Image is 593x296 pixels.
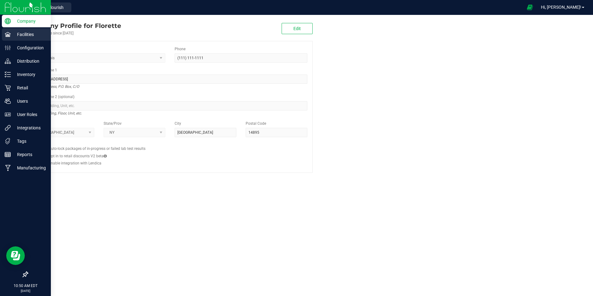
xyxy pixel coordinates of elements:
label: City [175,121,181,126]
h2: Configs [33,142,307,146]
inline-svg: User Roles [5,111,11,118]
inline-svg: Distribution [5,58,11,64]
inline-svg: Reports [5,151,11,158]
p: Manufacturing [11,164,48,172]
label: Phone [175,46,185,52]
i: Suite, Building, Floor, Unit, etc. [33,110,82,117]
p: Retail [11,84,48,92]
label: Auto-lock packages of in-progress or failed lab test results [49,146,145,151]
i: Street address, P.O. Box, C/O [33,83,79,90]
inline-svg: Configuration [5,45,11,51]
label: Opt in to retail discounts V2 beta [49,153,107,159]
inline-svg: Facilities [5,31,11,38]
p: Tags [11,137,48,145]
p: Configuration [11,44,48,52]
label: Postal Code [246,121,266,126]
label: State/Prov [104,121,122,126]
p: Users [11,97,48,105]
inline-svg: Users [5,98,11,104]
p: Inventory [11,71,48,78]
inline-svg: Retail [5,85,11,91]
input: Address [33,74,307,84]
p: Company [11,17,48,25]
div: Account active since [DATE] [27,30,121,36]
inline-svg: Company [5,18,11,24]
label: Address Line 2 (optional) [33,94,74,100]
input: Postal Code [246,128,307,137]
span: Edit [293,26,301,31]
button: Edit [282,23,313,34]
inline-svg: Integrations [5,125,11,131]
input: Suite, Building, Unit, etc. [33,101,307,110]
p: 10:50 AM EDT [3,283,48,289]
inline-svg: Tags [5,138,11,144]
p: [DATE] [3,289,48,293]
iframe: Resource center [6,246,25,265]
span: Open Ecommerce Menu [523,1,537,13]
inline-svg: Manufacturing [5,165,11,171]
p: Reports [11,151,48,158]
inline-svg: Inventory [5,71,11,78]
span: Hi, [PERSON_NAME]! [541,5,581,10]
div: Florette [27,21,121,30]
input: City [175,128,236,137]
p: Facilities [11,31,48,38]
p: Distribution [11,57,48,65]
p: Integrations [11,124,48,132]
input: (123) 456-7890 [175,53,307,63]
label: Enable integration with Lendica [49,160,101,166]
p: User Roles [11,111,48,118]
